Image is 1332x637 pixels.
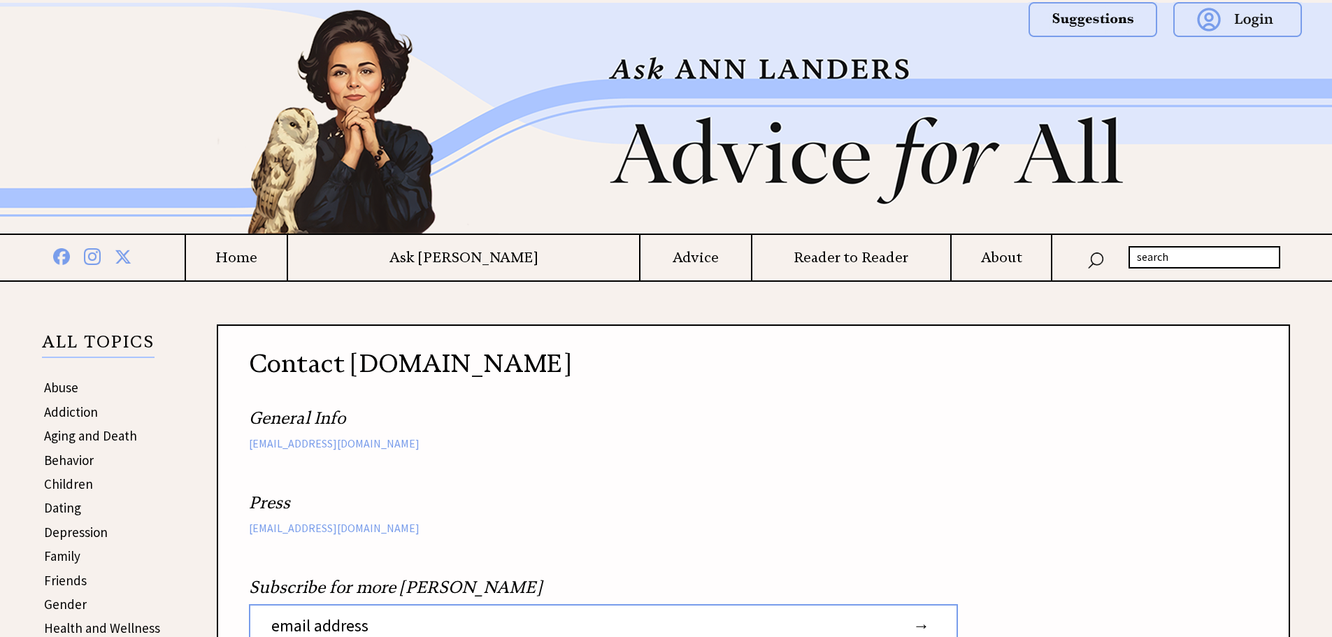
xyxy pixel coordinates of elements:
[44,524,108,541] a: Depression
[53,245,70,265] img: facebook%20blue.png
[44,572,87,589] a: Friends
[752,249,951,266] a: Reader to Reader
[44,475,93,492] a: Children
[1087,249,1104,269] img: search_nav.png
[1129,246,1280,269] input: search
[288,249,639,266] a: Ask [PERSON_NAME]
[186,249,287,266] a: Home
[249,521,420,535] a: [EMAIL_ADDRESS][DOMAIN_NAME]
[44,403,98,420] a: Addiction
[115,246,131,265] img: x%20blue.png
[952,249,1051,266] a: About
[249,347,1258,380] h2: Contact [DOMAIN_NAME]
[1029,2,1157,37] img: suggestions.png
[44,379,78,396] a: Abuse
[44,427,137,444] a: Aging and Death
[640,249,751,266] a: Advice
[163,3,1170,234] img: header2b_v1.png
[44,620,160,636] a: Health and Wellness
[249,492,290,513] i: Press
[1173,2,1302,37] img: login.png
[1170,3,1177,234] img: right_new2.png
[249,577,541,598] i: Subscribe for more [PERSON_NAME]
[44,499,81,516] a: Dating
[249,436,420,450] a: [EMAIL_ADDRESS][DOMAIN_NAME]
[44,547,80,564] a: Family
[42,334,155,358] p: ALL TOPICS
[249,408,345,429] i: General Info
[44,452,94,468] a: Behavior
[44,596,87,613] a: Gender
[84,245,101,265] img: instagram%20blue.png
